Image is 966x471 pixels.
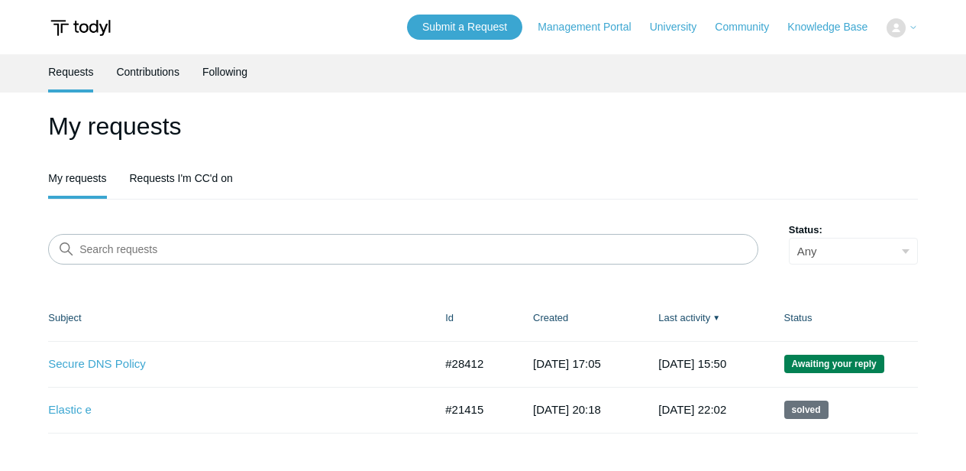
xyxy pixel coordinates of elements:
[48,401,411,419] a: Elastic e
[658,357,726,370] time: 2025-10-08T15:50:19+00:00
[48,108,918,145] h1: My requests
[430,295,518,341] th: Id
[533,403,601,416] time: 2024-11-15T20:18:29+00:00
[48,295,430,341] th: Subject
[407,15,522,40] a: Submit a Request
[202,54,247,89] a: Following
[712,312,720,323] span: ▼
[538,19,646,35] a: Management Portal
[116,54,179,89] a: Contributions
[658,312,710,323] a: Last activity▼
[650,19,712,35] a: University
[430,387,518,433] td: #21415
[430,341,518,387] td: #28412
[130,161,233,196] a: Requests I'm CC'd on
[48,54,93,89] a: Requests
[784,401,829,419] span: This request has been solved
[658,403,726,416] time: 2024-12-16T22:02:55+00:00
[533,357,601,370] time: 2025-09-25T17:05:38+00:00
[48,14,113,42] img: Todyl Support Center Help Center home page
[48,234,758,265] input: Search requests
[787,19,883,35] a: Knowledge Base
[784,355,884,373] span: We are waiting for you to respond
[715,19,784,35] a: Community
[48,161,106,196] a: My requests
[789,223,918,238] label: Status:
[48,356,411,373] a: Secure DNS Policy
[769,295,918,341] th: Status
[533,312,568,323] a: Created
